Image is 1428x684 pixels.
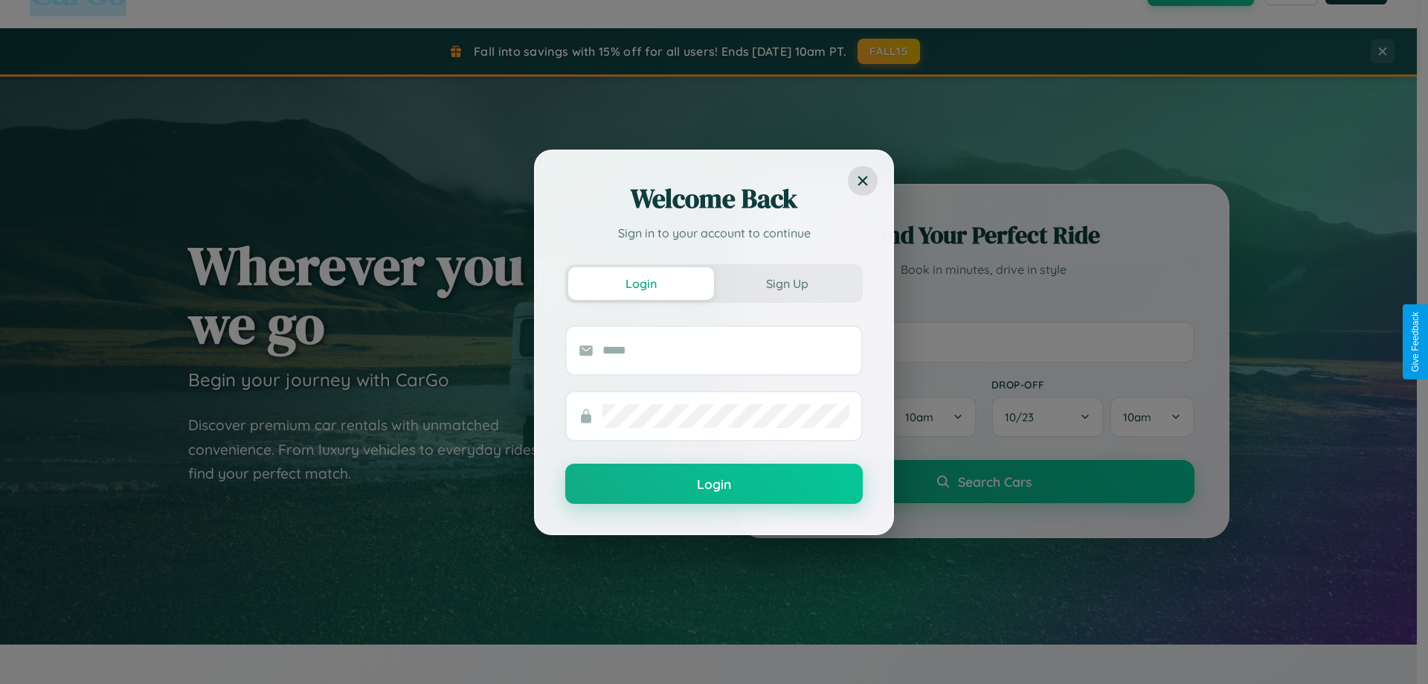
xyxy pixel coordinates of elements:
[714,267,860,300] button: Sign Up
[565,181,863,217] h2: Welcome Back
[565,224,863,242] p: Sign in to your account to continue
[565,464,863,504] button: Login
[1410,312,1421,372] div: Give Feedback
[568,267,714,300] button: Login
